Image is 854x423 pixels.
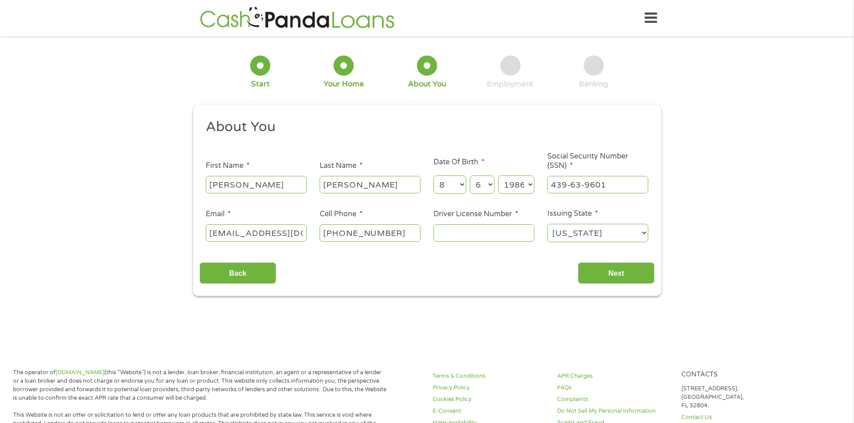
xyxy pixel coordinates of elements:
input: 078-05-1120 [547,176,648,193]
p: The operator of (this “Website”) is not a lender, loan broker, financial institution, an agent or... [13,368,387,402]
div: Start [251,79,270,89]
p: [STREET_ADDRESS], [GEOGRAPHIC_DATA], FL 32804. [681,385,795,410]
div: Your Home [324,79,364,89]
label: Driver License Number [434,209,518,219]
label: First Name [206,161,250,171]
input: Smith [320,176,420,193]
input: Back [199,262,276,284]
h2: About You [206,118,642,136]
input: Next [578,262,655,284]
a: Do Not Sell My Personal Information [557,407,671,415]
div: Banking [579,79,608,89]
a: APR Charges [557,372,671,380]
input: john@gmail.com [206,224,307,241]
label: Cell Phone [320,209,363,219]
label: Social Security Number (SSN) [547,152,648,171]
input: John [206,176,307,193]
a: Cookies Policy [433,395,546,404]
label: Issuing State [547,209,598,218]
a: Contact Us [681,413,795,422]
a: Complaints [557,395,671,404]
label: Last Name [320,161,363,171]
a: Privacy Policy [433,384,546,392]
a: Terms & Conditions [433,372,546,380]
a: E-Consent [433,407,546,415]
img: GetLoanNow Logo [197,5,397,31]
div: About You [408,79,446,89]
input: (541) 754-3010 [320,224,420,241]
label: Email [206,209,231,219]
a: [DOMAIN_NAME] [56,369,104,376]
h4: Contacts [681,371,795,379]
div: Employment [487,79,533,89]
label: Date Of Birth [434,158,485,167]
a: FAQs [557,384,671,392]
